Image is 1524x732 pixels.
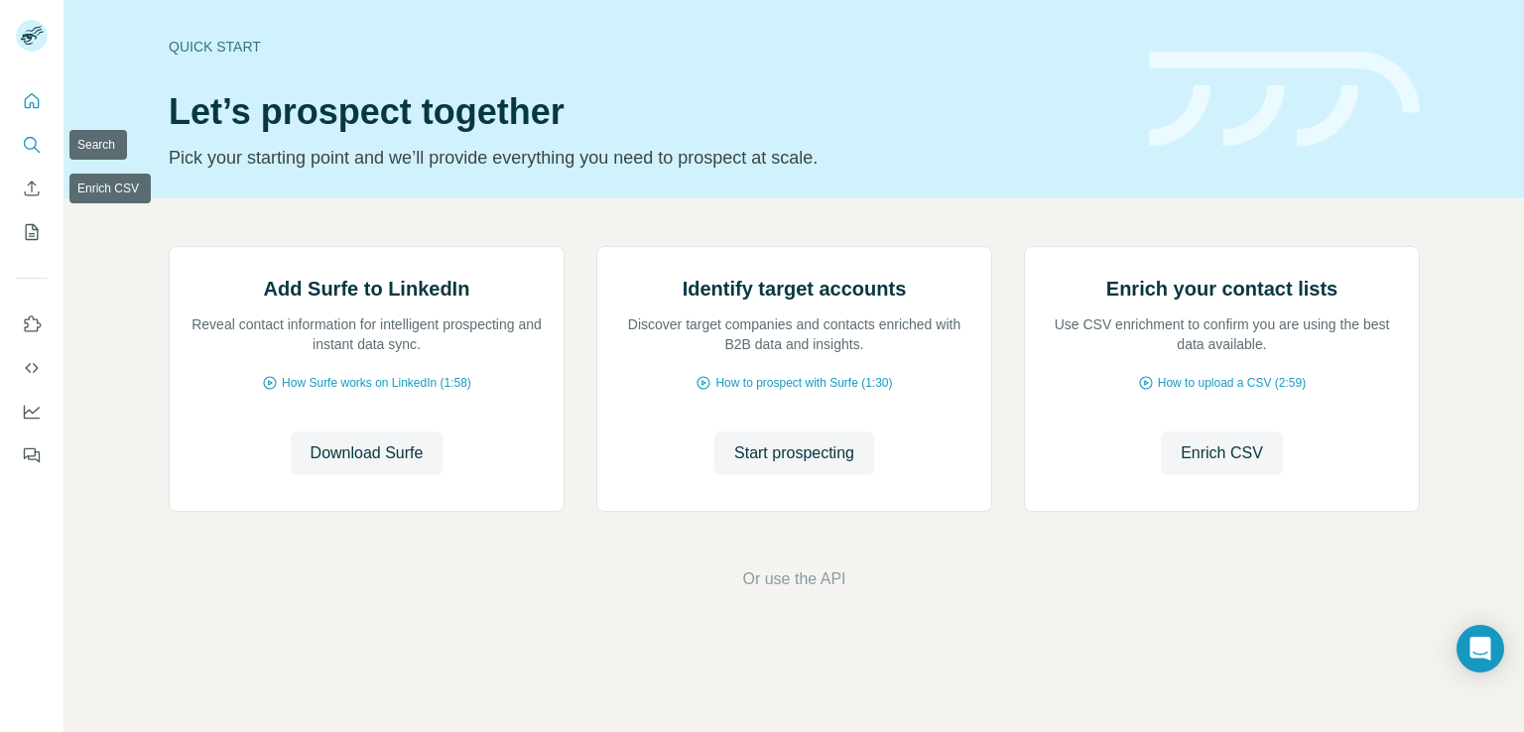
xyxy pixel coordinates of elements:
[16,214,48,250] button: My lists
[291,431,444,475] button: Download Surfe
[714,431,874,475] button: Start prospecting
[1161,431,1283,475] button: Enrich CSV
[683,275,907,303] h2: Identify target accounts
[190,314,544,354] p: Reveal contact information for intelligent prospecting and instant data sync.
[617,314,971,354] p: Discover target companies and contacts enriched with B2B data and insights.
[264,275,470,303] h2: Add Surfe to LinkedIn
[169,144,1125,172] p: Pick your starting point and we’ll provide everything you need to prospect at scale.
[1457,625,1504,672] div: Open Intercom Messenger
[311,441,424,465] span: Download Surfe
[16,83,48,119] button: Quick start
[1149,52,1420,148] img: banner
[1181,441,1263,465] span: Enrich CSV
[734,441,854,465] span: Start prospecting
[1158,374,1306,392] span: How to upload a CSV (2:59)
[169,92,1125,132] h1: Let’s prospect together
[16,171,48,206] button: Enrich CSV
[1106,275,1337,303] h2: Enrich your contact lists
[16,394,48,429] button: Dashboard
[16,350,48,386] button: Use Surfe API
[169,37,1125,57] div: Quick start
[742,567,845,591] button: Or use the API
[16,127,48,163] button: Search
[282,374,471,392] span: How Surfe works on LinkedIn (1:58)
[1045,314,1399,354] p: Use CSV enrichment to confirm you are using the best data available.
[16,437,48,473] button: Feedback
[715,374,892,392] span: How to prospect with Surfe (1:30)
[16,306,48,342] button: Use Surfe on LinkedIn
